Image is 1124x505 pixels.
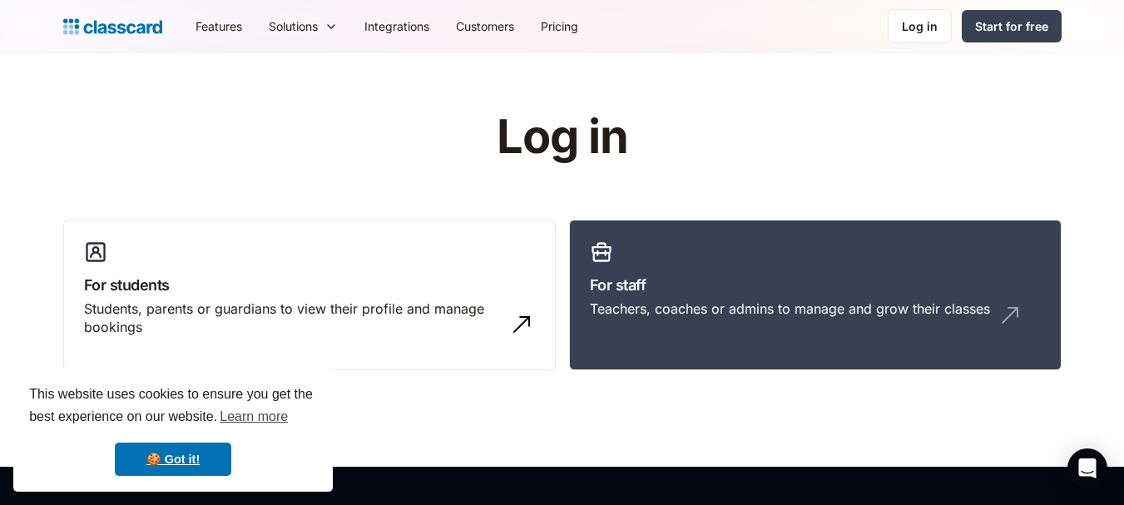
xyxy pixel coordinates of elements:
[975,17,1048,35] div: Start for free
[182,7,255,45] a: Features
[590,300,990,318] div: Teachers, coaches or admins to manage and grow their classes
[351,7,443,45] a: Integrations
[63,15,162,38] a: home
[255,7,351,45] div: Solutions
[13,369,333,492] div: cookieconsent
[298,111,826,163] h1: Log in
[63,220,556,371] a: For studentsStudents, parents or guardians to view their profile and manage bookings
[527,7,592,45] a: Pricing
[569,220,1062,371] a: For staffTeachers, coaches or admins to manage and grow their classes
[269,17,318,35] div: Solutions
[84,274,535,296] h3: For students
[590,274,1041,296] h3: For staff
[217,404,290,429] a: learn more about cookies
[888,9,952,43] a: Log in
[1067,448,1107,488] div: Open Intercom Messenger
[962,10,1062,42] a: Start for free
[29,384,317,429] span: This website uses cookies to ensure you get the best experience on our website.
[443,7,527,45] a: Customers
[84,300,502,337] div: Students, parents or guardians to view their profile and manage bookings
[115,443,231,476] a: dismiss cookie message
[902,17,938,35] div: Log in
